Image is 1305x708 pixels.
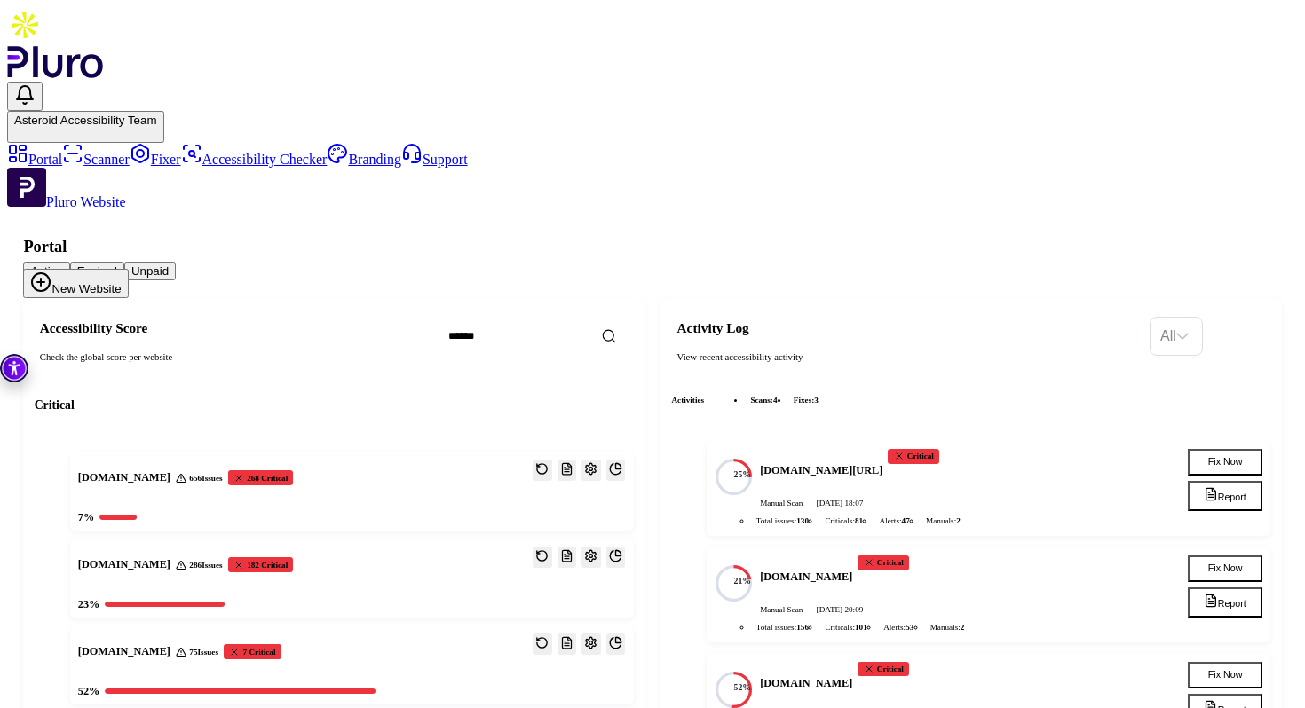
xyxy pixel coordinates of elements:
h4: [DOMAIN_NAME] [760,676,852,691]
li: scans : [745,394,782,407]
h4: [DOMAIN_NAME][URL] [760,463,882,478]
div: Manual Scan [DATE] 20:09 [760,604,1166,615]
li: Criticals : [819,515,868,528]
button: Active [23,262,69,280]
img: Apollo.io [7,7,43,43]
a: Fixer [130,152,181,167]
button: Asteroid Accessibility TeamAsteroid Accessibility Team [7,111,164,143]
div: View recent accessibility activity [677,350,1139,364]
span: 2 [961,623,965,632]
a: Logo [7,66,104,81]
input: Search [438,322,671,350]
a: Accessibility Checker [181,152,328,167]
button: Fix Now [1188,449,1262,476]
button: Expired [70,262,124,280]
li: Alerts : [874,515,914,528]
button: Fix Now [1188,555,1262,582]
div: Critical [888,449,939,464]
span: 130 [796,516,809,525]
span: 3 [814,396,819,405]
button: Open website overview [606,633,625,655]
li: Criticals : [819,621,873,634]
text: 21% [733,576,751,586]
button: Reset the cache [533,460,551,481]
li: Alerts : [878,621,919,634]
button: Reset the cache [533,547,551,568]
button: Report [1188,481,1262,511]
aside: Sidebar menu [7,143,1298,210]
li: Total issues : [751,515,815,528]
div: Critical [858,662,909,677]
div: 7 % [78,510,94,525]
span: 4 [773,396,778,405]
button: Open website overview [606,547,625,568]
text: 25% [733,469,751,479]
div: Manual Scan [DATE] 18:07 [760,498,1166,508]
button: Reset the cache [533,633,551,655]
span: Expired [77,264,117,278]
div: 268 Critical [228,470,294,485]
div: 656 Issues [176,473,223,484]
h2: Accessibility Score [40,320,427,336]
div: 182 Critical [228,557,294,572]
span: 156 [796,623,809,632]
a: Scanner [62,152,130,167]
h4: [DOMAIN_NAME] [760,570,852,585]
button: New Website [23,269,128,298]
div: 7 Critical [224,644,281,659]
button: Open settings [581,460,600,481]
button: Open website overview [606,460,625,481]
div: Set sorting [1150,317,1203,356]
a: Portal [7,152,62,167]
button: Reports [558,547,576,568]
button: Fix Now [1188,662,1262,688]
div: Check the global score per website [40,350,427,364]
a: Support [401,152,468,167]
h3: [DOMAIN_NAME] [78,470,170,485]
h3: Critical [35,397,634,413]
span: 47 [902,516,910,525]
li: Manuals : [921,515,966,528]
span: 2 [956,516,961,525]
h2: Activity Log [677,320,1139,336]
button: Open settings [581,547,600,568]
div: 286 Issues [176,560,223,570]
div: 75 Issues [176,647,218,657]
li: Total issues : [751,621,815,634]
li: fixes : [788,394,824,407]
button: Open settings [581,633,600,655]
span: 53 [906,623,913,632]
span: Active [30,264,62,278]
h1: Portal [23,238,1281,256]
button: Reports [558,460,576,481]
button: Report [1188,587,1262,618]
li: Manuals : [925,621,970,634]
span: 101 [855,623,867,632]
span: Asteroid Accessibility Team [14,114,157,127]
span: 81 [855,516,863,525]
a: Open Pluro Website [7,194,126,209]
h3: [DOMAIN_NAME] [78,557,170,572]
div: Activities [671,386,1270,416]
button: Open notifications, you have 0 new notifications [7,82,43,111]
div: 52 % [78,684,100,699]
div: Critical [858,555,909,570]
text: 52% [733,681,751,691]
button: Reports [558,633,576,655]
h3: [DOMAIN_NAME] [78,644,170,659]
div: 23 % [78,597,100,612]
a: Branding [327,152,401,167]
span: Unpaid [131,264,169,278]
button: Unpaid [124,262,176,280]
